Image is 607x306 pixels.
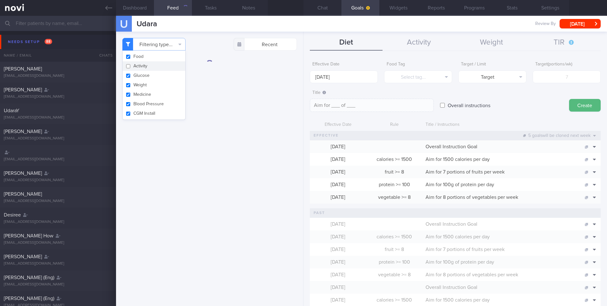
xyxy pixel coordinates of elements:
button: Activity [123,61,185,71]
span: Aim for 100g of protein per day [426,260,494,265]
div: vegetable >= 8 [366,191,422,204]
div: [EMAIL_ADDRESS][DOMAIN_NAME] [4,199,112,204]
span: Overall Instruction Goal [426,222,477,227]
button: Filtering type... [122,38,186,51]
label: Food Tag [387,62,450,67]
div: [EMAIL_ADDRESS][DOMAIN_NAME] [4,220,112,224]
button: Weight [455,35,528,51]
button: Blood Pressure [123,99,185,109]
span: [DATE] [331,247,345,252]
span: Overall Instruction Goal [426,285,477,290]
div: [EMAIL_ADDRESS][DOMAIN_NAME] [4,282,112,287]
div: fruit >= 8 [366,243,422,256]
span: 88 [45,39,52,44]
div: [EMAIL_ADDRESS][DOMAIN_NAME] [4,157,112,162]
span: Aim for 7 portions of fruits per week [426,247,505,252]
label: Effective Date [312,62,375,67]
label: Overall instructions [445,99,494,112]
span: [DATE] [331,195,345,200]
button: Food [123,52,185,61]
div: [EMAIL_ADDRESS][DOMAIN_NAME] [4,95,112,99]
button: Medicine [123,90,185,99]
span: Aim for 1500 calories per day [426,234,490,239]
span: [PERSON_NAME] How [4,233,53,238]
span: Aim for 8 portions of vegetables per week [426,195,518,200]
div: Effective Date [310,119,366,131]
span: Aim for 1500 calories per day [426,157,490,162]
span: [PERSON_NAME] [4,254,42,259]
div: calories >= 1500 [366,153,422,166]
label: Target ( portions/wk ) [535,62,598,67]
span: [PERSON_NAME] [4,129,42,134]
span: [DATE] [331,157,345,162]
button: [DATE] [560,19,601,28]
span: Aim for 1500 calories per day [426,297,490,303]
span: Aim for 7 portions of fruits per week [426,169,505,174]
span: [DATE] [331,222,345,227]
div: vegetable >= 8 [366,268,422,281]
span: Title [312,90,326,95]
span: [PERSON_NAME] [4,87,42,92]
label: Target / Limit [461,62,524,67]
div: [EMAIL_ADDRESS][DOMAIN_NAME] [4,115,112,120]
div: 5 goals will be cloned next week [520,131,599,140]
button: Create [569,99,601,112]
div: [EMAIL_ADDRESS][DOMAIN_NAME] [4,74,112,78]
span: Review By [535,21,556,27]
div: [EMAIL_ADDRESS][DOMAIN_NAME] [4,261,112,266]
button: Diet [310,35,383,51]
div: [EMAIL_ADDRESS][DOMAIN_NAME] [4,136,112,141]
div: protein >= 100 [366,178,422,191]
span: [DATE] [331,234,345,239]
span: [PERSON_NAME] [4,192,42,197]
span: [DATE] [331,144,345,149]
span: [DATE] [331,297,345,303]
div: Needs setup [6,38,54,46]
span: Aim for 100g of protein per day [426,182,494,187]
span: Desiree [4,212,21,217]
span: UdaraY [4,108,19,113]
input: 7 [533,70,601,83]
div: [EMAIL_ADDRESS][DOMAIN_NAME] [4,241,112,245]
span: [DATE] [331,169,345,174]
div: Rule [366,119,422,131]
button: Target [458,70,526,83]
span: [DATE] [331,260,345,265]
button: Select tag... [384,70,452,83]
span: Overall Instruction Goal [426,144,477,149]
span: [PERSON_NAME] [4,171,42,176]
div: protein >= 100 [366,256,422,268]
div: [EMAIL_ADDRESS][DOMAIN_NAME] [4,178,112,183]
span: [DATE] [331,285,345,290]
span: [DATE] [331,272,345,277]
button: TIR [528,35,601,51]
button: CGM Install [123,109,185,118]
span: Aim for 8 portions of vegetables per week [426,272,518,277]
input: Select... [310,70,378,83]
button: Activity [383,35,455,51]
div: Chats [91,49,116,62]
div: calories >= 1500 [366,230,422,243]
button: Weight [123,80,185,90]
span: Udara [137,20,157,28]
div: fruit >= 8 [366,166,422,178]
span: [DATE] [331,182,345,187]
button: Glucose [123,71,185,80]
div: Title / Instructions [422,119,579,131]
span: [PERSON_NAME] [4,66,42,71]
span: [PERSON_NAME] (Eng) [4,296,54,301]
span: [PERSON_NAME] (Eng) [4,275,54,280]
div: U [112,12,136,36]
